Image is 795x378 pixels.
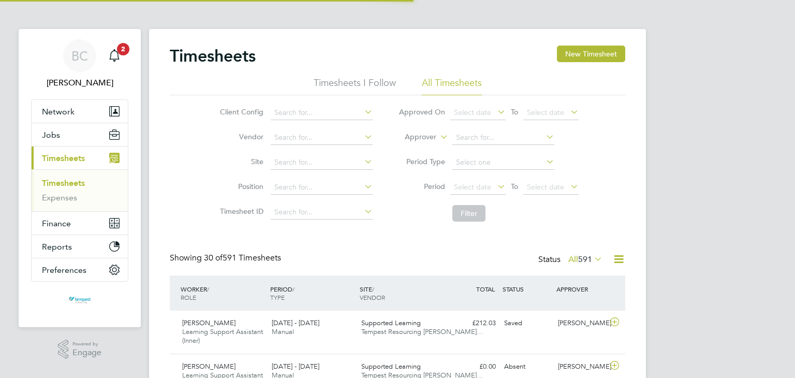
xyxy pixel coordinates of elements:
label: Period [399,182,445,191]
label: Position [217,182,263,191]
span: VENDOR [360,293,385,301]
span: Manual [272,327,294,336]
span: Powered by [72,340,101,348]
button: Filter [452,205,485,222]
label: Period Type [399,157,445,166]
button: New Timesheet [557,46,625,62]
span: Supported Learning [361,362,421,371]
label: Vendor [217,132,263,141]
span: / [372,285,374,293]
input: Search for... [452,130,554,145]
span: TOTAL [476,285,495,293]
button: Reports [32,235,128,258]
span: [DATE] - [DATE] [272,318,319,327]
span: Select date [527,108,564,117]
div: WORKER [178,280,268,307]
input: Search for... [271,180,373,195]
div: £0.00 [446,358,500,375]
span: Select date [527,182,564,192]
a: Powered byEngage [58,340,102,359]
span: To [508,180,521,193]
span: Becky Crawley [31,77,128,89]
label: Timesheet ID [217,207,263,216]
input: Select one [452,155,554,170]
span: Select date [454,182,491,192]
span: BC [71,49,88,63]
label: Client Config [217,107,263,117]
span: Supported Learning [361,318,421,327]
div: £212.03 [446,315,500,332]
span: Tempest Resourcing [PERSON_NAME]… [361,327,483,336]
input: Search for... [271,130,373,145]
button: Network [32,100,128,123]
div: Saved [500,315,554,332]
div: SITE [357,280,447,307]
span: ROLE [181,293,196,301]
a: Go to home page [31,292,128,309]
span: [PERSON_NAME] [182,318,235,327]
label: Site [217,157,263,166]
span: 2 [117,43,129,55]
span: 30 of [204,253,223,263]
span: / [207,285,209,293]
label: Approver [390,132,436,142]
img: tempestresourcing-logo-retina.png [68,292,91,309]
span: 591 [578,254,592,265]
span: Reports [42,242,72,252]
div: Timesheets [32,169,128,211]
li: All Timesheets [422,77,482,95]
div: [PERSON_NAME] [554,358,608,375]
nav: Main navigation [19,29,141,327]
span: Engage [72,348,101,357]
span: To [508,105,521,119]
div: Absent [500,358,554,375]
div: [PERSON_NAME] [554,315,608,332]
a: Timesheets [42,178,85,188]
input: Search for... [271,106,373,120]
span: Timesheets [42,153,85,163]
div: Showing [170,253,283,264]
div: PERIOD [268,280,357,307]
span: Preferences [42,265,86,275]
h2: Timesheets [170,46,256,66]
span: [PERSON_NAME] [182,362,235,371]
span: Finance [42,219,71,228]
span: 591 Timesheets [204,253,281,263]
button: Preferences [32,258,128,281]
div: Status [538,253,605,267]
a: BC[PERSON_NAME] [31,39,128,89]
button: Timesheets [32,147,128,169]
a: Expenses [42,193,77,202]
div: STATUS [500,280,554,298]
span: Learning Support Assistant (Inner) [182,327,263,345]
span: [DATE] - [DATE] [272,362,319,371]
button: Jobs [32,123,128,146]
span: / [292,285,295,293]
span: Network [42,107,75,117]
button: Finance [32,212,128,235]
a: 2 [104,39,125,72]
span: Jobs [42,130,60,140]
label: Approved On [399,107,445,117]
span: Select date [454,108,491,117]
input: Search for... [271,155,373,170]
div: APPROVER [554,280,608,298]
input: Search for... [271,205,373,220]
span: TYPE [270,293,285,301]
label: All [568,254,602,265]
li: Timesheets I Follow [314,77,396,95]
